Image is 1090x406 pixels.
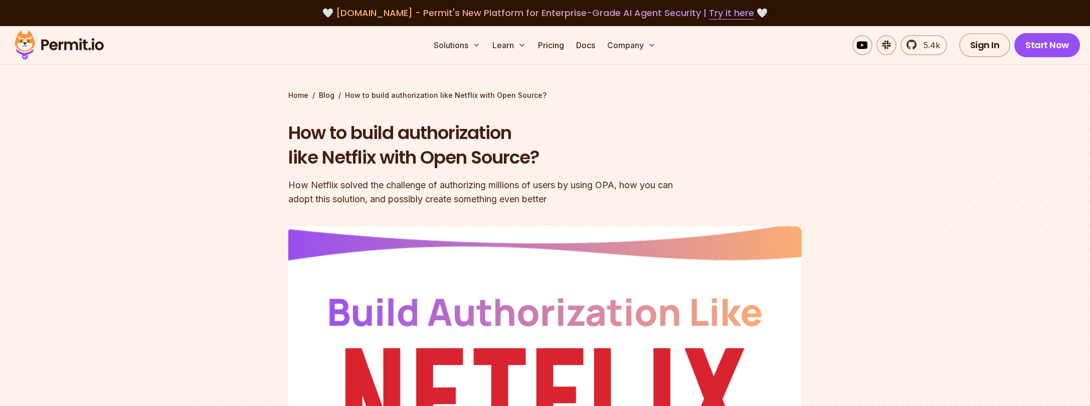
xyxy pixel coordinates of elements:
a: Try it here [709,7,754,20]
a: Sign In [959,33,1011,57]
div: 🤍 🤍 [24,6,1066,20]
h1: How to build authorization like Netflix with Open Source? [288,120,673,170]
span: 5.4k [918,39,940,51]
button: Solutions [430,35,484,55]
span: [DOMAIN_NAME] - Permit's New Platform for Enterprise-Grade AI Agent Security | [336,7,754,19]
div: How Netflix solved the challenge of authorizing millions of users by using OPA, how you can adopt... [288,178,673,206]
a: Blog [319,90,334,100]
button: Learn [488,35,530,55]
a: 5.4k [900,35,947,55]
button: Company [603,35,660,55]
a: Home [288,90,308,100]
a: Pricing [534,35,568,55]
a: Docs [572,35,599,55]
img: Permit logo [10,28,108,62]
a: Start Now [1014,33,1080,57]
div: / / [288,90,802,100]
